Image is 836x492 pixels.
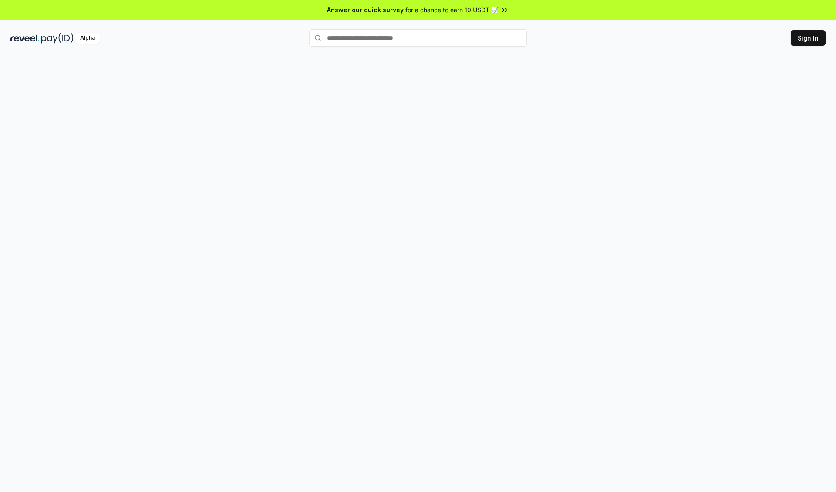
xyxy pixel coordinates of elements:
button: Sign In [791,30,826,46]
span: Answer our quick survey [327,5,404,14]
img: reveel_dark [10,33,40,44]
div: Alpha [75,33,100,44]
img: pay_id [41,33,74,44]
span: for a chance to earn 10 USDT 📝 [405,5,499,14]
